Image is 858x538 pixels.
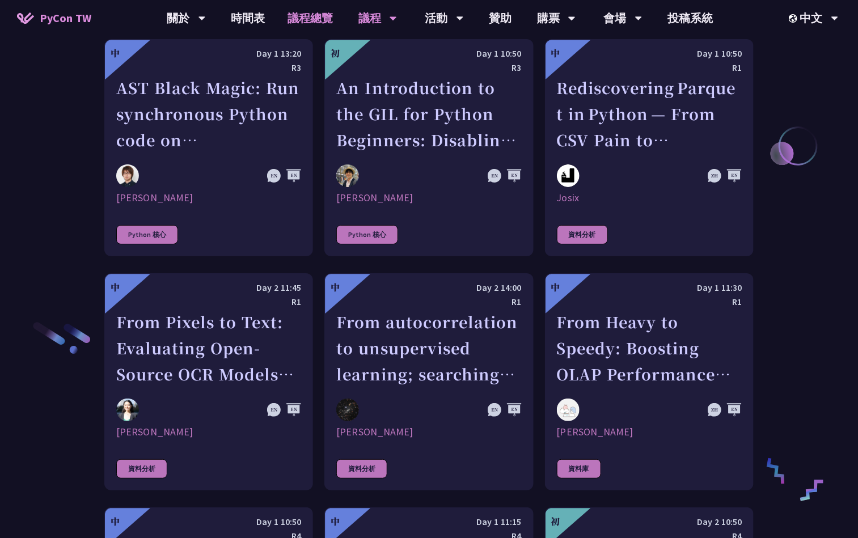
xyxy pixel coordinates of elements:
div: Day 1 10:50 [116,515,301,529]
div: R1 [557,295,742,309]
div: Day 1 10:50 [557,46,742,61]
img: Yuichiro Tachibana [116,164,139,187]
div: 資料分析 [336,459,387,478]
div: 中 [111,515,120,528]
div: [PERSON_NAME] [116,425,301,439]
div: [PERSON_NAME] [116,191,301,205]
div: Rediscovering Parquet in Python — From CSV Pain to Columnar Gain [557,75,742,153]
a: 中 Day 2 11:45 R1 From Pixels to Text: Evaluating Open-Source OCR Models on Japanese Medical Docum... [104,273,313,490]
a: 中 Day 1 13:20 R3 AST Black Magic: Run synchronous Python code on asynchronous Pyodide Yuichiro Ta... [104,39,313,256]
div: 資料庫 [557,459,601,478]
a: PyCon TW [6,4,103,32]
div: Day 2 10:50 [557,515,742,529]
div: 中 [331,515,340,528]
div: 中 [111,46,120,60]
div: [PERSON_NAME] [336,425,521,439]
div: Day 1 10:50 [336,46,521,61]
div: R1 [557,61,742,75]
div: From Heavy to Speedy: Boosting OLAP Performance with Spark Variant Shredding [557,309,742,387]
div: [PERSON_NAME] [336,191,521,205]
div: An Introduction to the GIL for Python Beginners: Disabling It in Python 3.13 and Leveraging Concu... [336,75,521,153]
div: Day 1 11:15 [336,515,521,529]
div: 中 [551,46,560,60]
div: Josix [557,191,742,205]
a: 中 Day 1 11:30 R1 From Heavy to Speedy: Boosting OLAP Performance with Spark Variant Shredding Wei... [545,273,754,490]
a: 中 Day 1 10:50 R1 Rediscovering Parquet in Python — From CSV Pain to Columnar Gain Josix Josix 資料分析 [545,39,754,256]
div: From Pixels to Text: Evaluating Open-Source OCR Models on Japanese Medical Documents [116,309,301,387]
a: 初 Day 1 10:50 R3 An Introduction to the GIL for Python Beginners: Disabling It in Python 3.13 and... [324,39,533,256]
img: Locale Icon [789,14,800,23]
div: Day 1 11:30 [557,281,742,295]
div: 初 [551,515,560,528]
img: Yu Saito [336,164,359,187]
div: Day 1 13:20 [116,46,301,61]
div: 中 [331,281,340,294]
div: Python 核心 [336,225,398,244]
div: R3 [336,61,521,75]
div: 初 [331,46,340,60]
img: David Mikolas [336,399,359,422]
div: 資料分析 [557,225,608,244]
img: Home icon of PyCon TW 2025 [17,12,34,24]
img: Bing Wang [116,399,139,421]
div: Day 2 11:45 [116,281,301,295]
div: 中 [111,281,120,294]
div: From autocorrelation to unsupervised learning; searching for aperiodic tilings (quasicrystals) in... [336,309,521,387]
div: R1 [116,295,301,309]
a: 中 Day 2 14:00 R1 From autocorrelation to unsupervised learning; searching for aperiodic tilings (... [324,273,533,490]
span: PyCon TW [40,10,91,27]
img: Wei Jun Cheng [557,399,580,421]
img: Josix [557,164,580,187]
div: R1 [336,295,521,309]
div: Day 2 14:00 [336,281,521,295]
div: 中 [551,281,560,294]
div: AST Black Magic: Run synchronous Python code on asynchronous Pyodide [116,75,301,153]
div: [PERSON_NAME] [557,425,742,439]
div: 資料分析 [116,459,167,478]
div: R3 [116,61,301,75]
div: Python 核心 [116,225,178,244]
